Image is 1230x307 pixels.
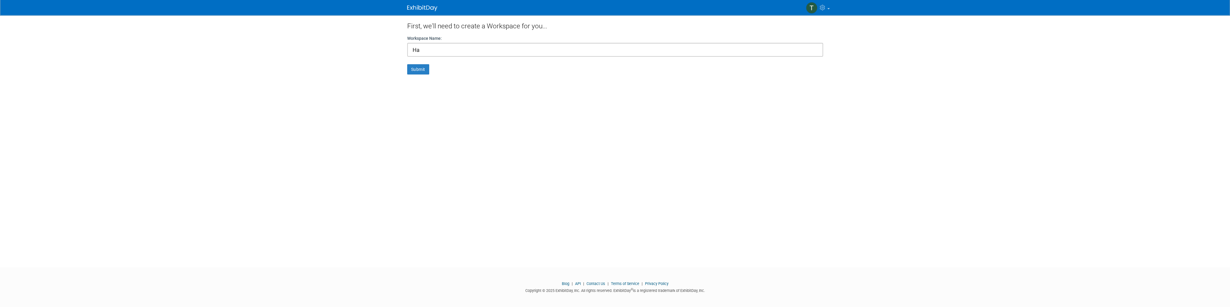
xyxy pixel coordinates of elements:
[575,281,581,286] a: API
[631,288,633,291] sup: ®
[640,281,644,286] span: |
[806,2,817,14] img: Travis Lamnek
[611,281,639,286] a: Terms of Service
[407,35,442,41] label: Workspace Name:
[407,64,429,74] button: Submit
[606,281,610,286] span: |
[407,15,823,35] div: First, we'll need to create a Workspace for you...
[645,281,668,286] a: Privacy Policy
[562,281,569,286] a: Blog
[407,5,437,11] img: ExhibitDay
[407,43,823,57] input: Name of your organization
[587,281,605,286] a: Contact Us
[570,281,574,286] span: |
[582,281,586,286] span: |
